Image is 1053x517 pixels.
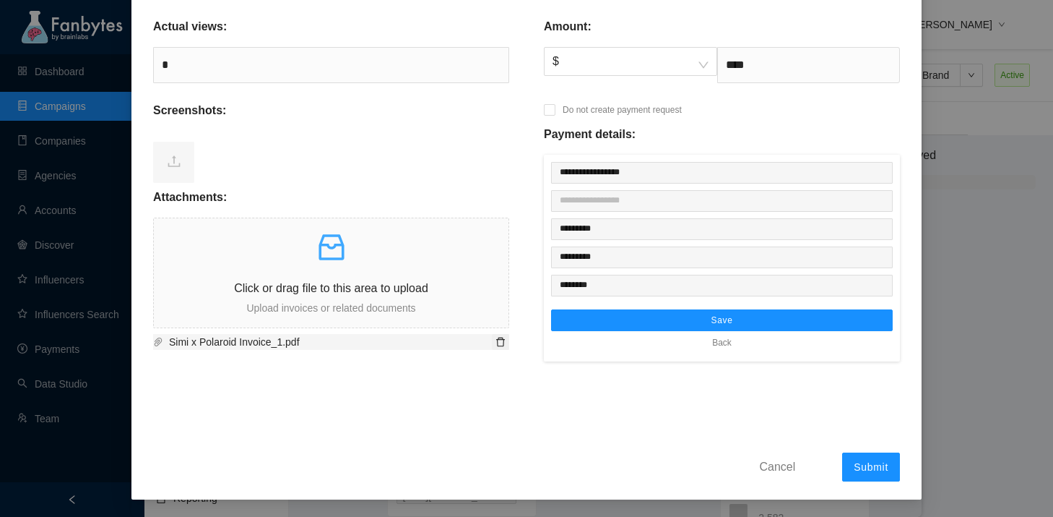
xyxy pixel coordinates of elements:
span: Submit [854,461,888,473]
p: Click or drag file to this area to upload [154,279,508,297]
span: delete [493,337,508,347]
span: Simi x Polaroid Invoice_1.pdf [163,334,492,350]
button: Submit [842,453,900,482]
p: Upload invoices or related documents [154,300,508,316]
p: Actual views: [153,18,227,35]
p: Payment details: [544,126,636,143]
span: Cancel [759,458,795,476]
button: Save [551,309,893,331]
p: Amount: [544,18,591,35]
button: Cancel [748,455,806,478]
p: Attachments: [153,189,227,206]
button: Back [701,331,742,354]
span: Back [712,336,732,350]
span: inbox [314,230,349,265]
span: Save [711,315,732,326]
button: delete [492,334,509,350]
span: $ [552,48,708,75]
span: paper-clip [153,337,163,347]
span: upload [167,154,181,168]
p: Do not create payment request [563,103,682,117]
p: Screenshots: [153,102,226,119]
span: inboxClick or drag file to this area to uploadUpload invoices or related documents [154,218,508,328]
